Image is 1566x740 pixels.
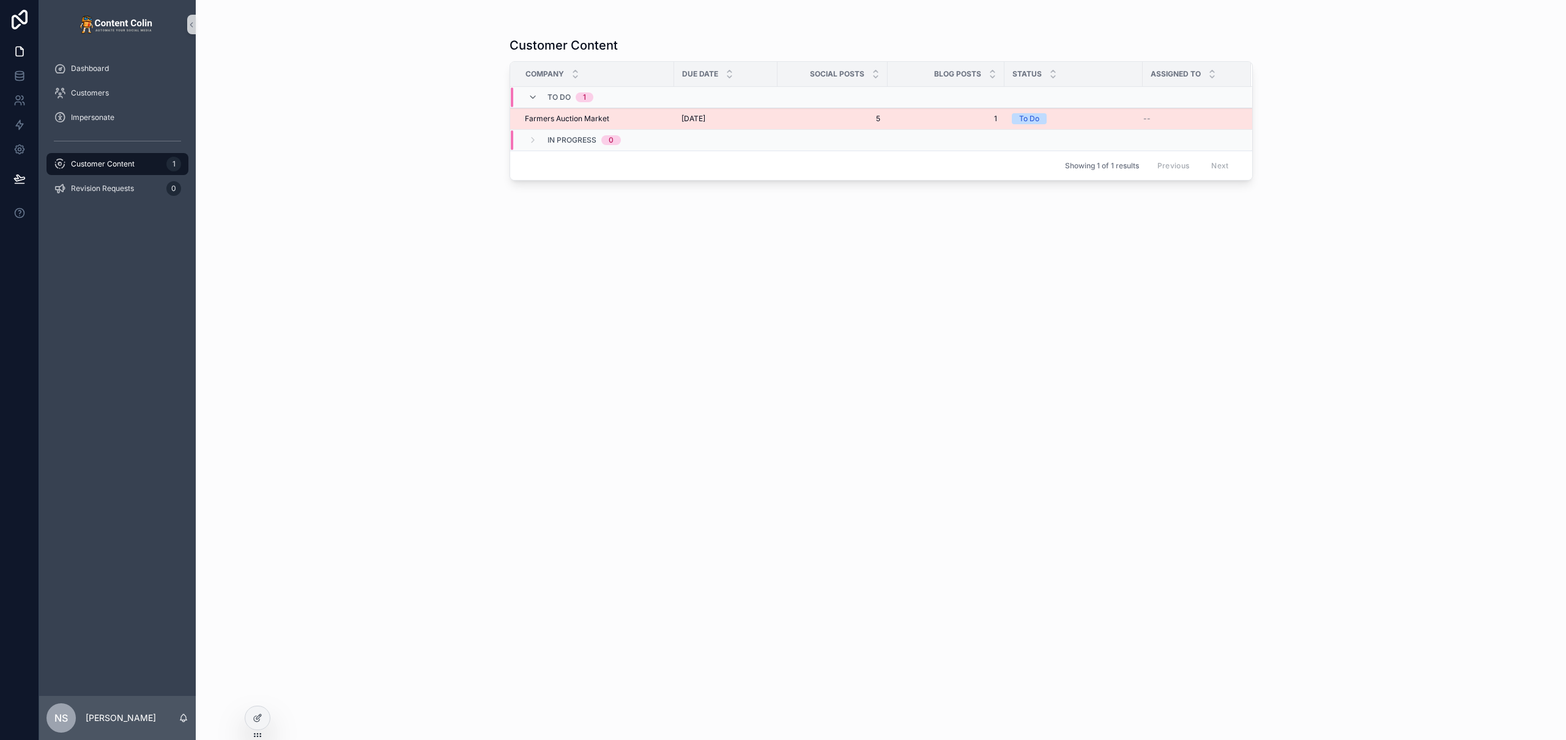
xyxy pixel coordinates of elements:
span: In Progress [547,135,596,145]
span: Farmers Auction Market [525,114,609,124]
div: 1 [583,92,586,102]
a: -- [1143,114,1236,124]
div: To Do [1019,113,1039,124]
a: 5 [785,114,880,124]
span: Revision Requests [71,184,134,193]
span: -- [1143,114,1151,124]
span: [DATE] [681,114,705,124]
img: App logo [80,15,155,34]
a: Revision Requests0 [46,178,188,200]
a: Customers [46,82,188,104]
span: To Do [547,92,571,102]
p: [PERSON_NAME] [86,712,156,724]
div: 1 [166,157,181,171]
div: scrollable content [39,49,196,215]
span: Due Date [682,69,718,79]
a: To Do [1012,113,1135,124]
div: 0 [609,135,614,145]
span: Assigned To [1151,69,1201,79]
a: Farmers Auction Market [525,114,667,124]
span: Status [1012,69,1042,79]
span: Dashboard [71,64,109,73]
a: Dashboard [46,58,188,80]
span: Showing 1 of 1 results [1065,161,1139,171]
span: Impersonate [71,113,114,122]
span: Blog Posts [934,69,981,79]
span: Social Posts [810,69,864,79]
a: [DATE] [681,114,770,124]
a: Customer Content1 [46,153,188,175]
span: Company [525,69,564,79]
span: Customer Content [71,159,135,169]
div: 0 [166,181,181,196]
span: Customers [71,88,109,98]
a: 1 [895,114,997,124]
span: NS [54,711,68,725]
h1: Customer Content [510,37,618,54]
a: Impersonate [46,107,188,129]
